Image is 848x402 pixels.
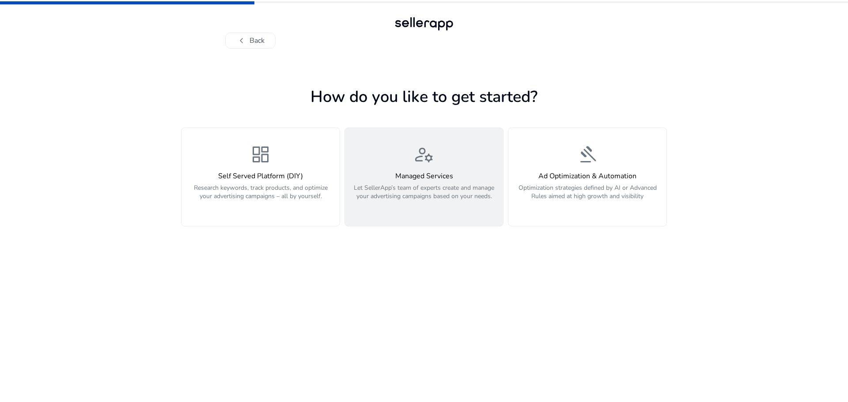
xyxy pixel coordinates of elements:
[508,128,667,226] button: gavelAd Optimization & AutomationOptimization strategies defined by AI or Advanced Rules aimed at...
[413,144,435,165] span: manage_accounts
[187,184,334,210] p: Research keywords, track products, and optimize your advertising campaigns – all by yourself.
[181,128,340,226] button: dashboardSelf Served Platform (DIY)Research keywords, track products, and optimize your advertisi...
[187,172,334,180] h4: Self Served Platform (DIY)
[514,172,661,180] h4: Ad Optimization & Automation
[236,35,247,46] span: chevron_left
[344,128,503,226] button: manage_accountsManaged ServicesLet SellerApp’s team of experts create and manage your advertising...
[250,144,271,165] span: dashboard
[350,172,498,180] h4: Managed Services
[350,184,498,210] p: Let SellerApp’s team of experts create and manage your advertising campaigns based on your needs.
[181,87,667,106] h1: How do you like to get started?
[577,144,598,165] span: gavel
[225,33,276,49] button: chevron_leftBack
[514,184,661,210] p: Optimization strategies defined by AI or Advanced Rules aimed at high growth and visibility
